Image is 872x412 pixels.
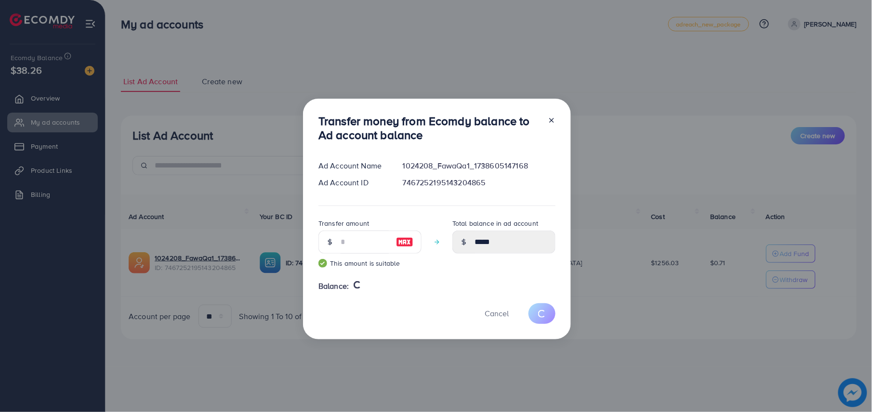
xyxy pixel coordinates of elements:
img: guide [318,259,327,268]
label: Total balance in ad account [452,219,538,228]
img: image [396,236,413,248]
small: This amount is suitable [318,258,422,268]
label: Transfer amount [318,219,369,228]
div: 1024208_FawaQa1_1738605147168 [395,160,563,171]
h3: Transfer money from Ecomdy balance to Ad account balance [318,114,540,142]
div: Ad Account ID [311,177,395,188]
button: Cancel [473,303,521,324]
div: Ad Account Name [311,160,395,171]
span: Balance: [318,281,349,292]
div: 7467252195143204865 [395,177,563,188]
span: Cancel [485,308,509,319]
